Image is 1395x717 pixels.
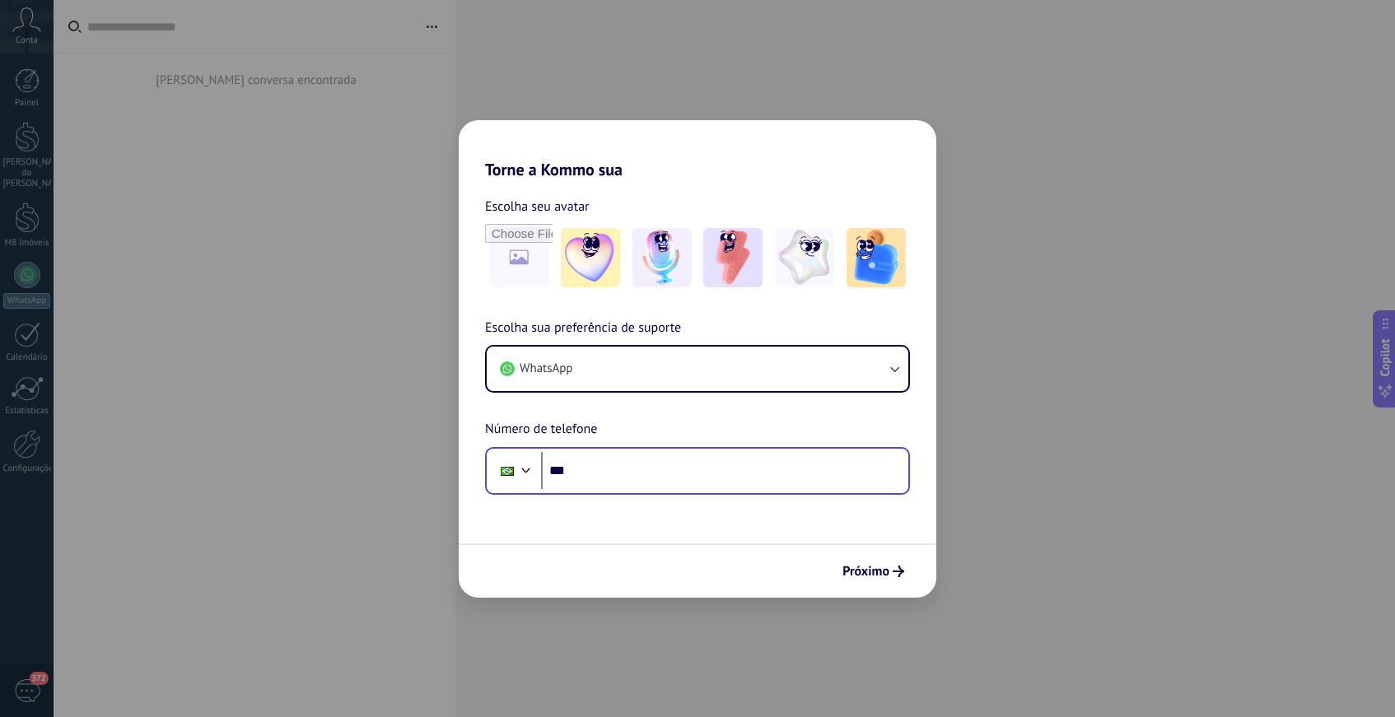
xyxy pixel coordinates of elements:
h2: Torne a Kommo sua [459,120,936,179]
div: Brazil: + 55 [492,454,523,488]
span: Escolha seu avatar [485,196,590,217]
span: Número de telefone [485,419,597,440]
span: Próximo [842,566,889,577]
img: -5.jpeg [847,228,906,287]
span: Escolha sua preferência de suporte [485,318,681,339]
button: Próximo [835,557,912,585]
span: WhatsApp [520,361,572,377]
img: -1.jpeg [561,228,620,287]
img: -3.jpeg [703,228,763,287]
button: WhatsApp [487,347,908,391]
img: -4.jpeg [775,228,834,287]
img: -2.jpeg [632,228,692,287]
